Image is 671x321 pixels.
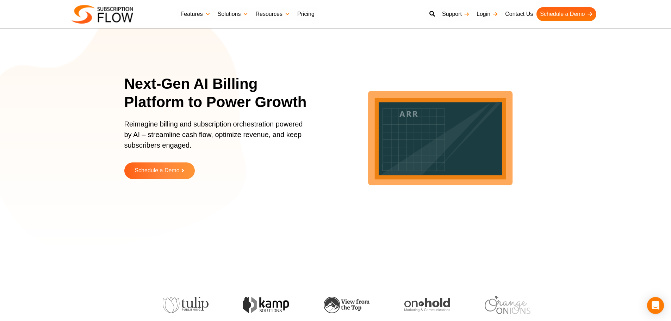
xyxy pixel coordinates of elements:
[177,7,214,21] a: Features
[294,7,318,21] a: Pricing
[124,162,195,179] a: Schedule a Demo
[72,5,133,24] img: Subscriptionflow
[252,7,293,21] a: Resources
[124,119,307,158] p: Reimagine billing and subscription orchestration powered by AI – streamline cash flow, optimize r...
[214,7,252,21] a: Solutions
[536,7,596,21] a: Schedule a Demo
[402,298,448,312] img: onhold-marketing
[483,296,529,314] img: orange-onions
[161,297,207,314] img: tulip-publishing
[241,297,287,313] img: kamp-solution
[322,297,368,313] img: view-from-the-top
[439,7,473,21] a: Support
[647,297,664,314] div: Open Intercom Messenger
[473,7,502,21] a: Login
[124,75,316,112] h1: Next-Gen AI Billing Platform to Power Growth
[502,7,536,21] a: Contact Us
[135,168,179,174] span: Schedule a Demo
